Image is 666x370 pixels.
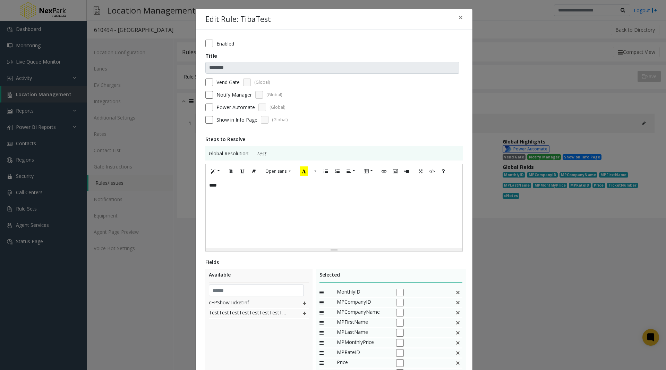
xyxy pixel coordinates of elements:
[320,166,332,177] button: Unordered list (CTRL+SHIFT+NUM7)
[311,166,318,177] button: More Color
[272,117,288,123] span: (Global)
[302,309,307,318] img: plusIcon.svg
[360,166,376,177] button: Table
[455,359,461,368] img: false
[216,79,240,86] label: Vend Gate
[254,79,270,85] span: (Global)
[390,166,401,177] button: Picture
[337,359,389,368] span: Price
[237,166,248,177] button: Underline (CTRL+U)
[209,309,288,318] span: TestTestTestTestTestTestTestTestTestTestTestTestTe
[216,104,255,111] label: Power Automate
[337,308,389,317] span: MPCompanyName
[216,116,257,123] span: Show in Info Page
[296,166,311,177] button: Recent Color
[459,13,463,22] span: ×
[209,299,288,308] span: cFPShowTicketInf
[216,91,252,98] label: Notify Manager
[426,166,438,177] button: Code View
[319,271,463,283] div: Selected
[455,288,461,297] img: false
[209,150,249,157] span: Global Resolution:
[249,150,266,157] p: Test
[337,288,389,297] span: MonthlyID
[262,166,294,176] button: Font Family
[225,166,237,177] button: Bold (CTRL+B)
[455,298,461,307] img: false
[454,9,468,26] button: Close
[337,348,389,357] span: MPRateID
[206,248,462,251] div: Resize
[337,298,389,307] span: MPCompanyID
[378,166,390,177] button: Link (CTRL+K)
[265,168,287,174] span: Open sans
[302,299,307,308] img: plusIcon.svg
[455,348,461,357] img: false
[209,271,309,283] div: Available
[207,166,223,177] button: Style
[248,166,260,177] button: Remove Font Style (CTRL+\)
[270,104,285,110] span: (Global)
[437,166,449,177] button: Help
[455,328,461,337] img: false
[337,318,389,327] span: MPFirstName
[205,135,463,143] div: Steps to Resolve
[401,166,413,177] button: Video
[331,166,343,177] button: Ordered list (CTRL+SHIFT+NUM8)
[415,166,426,177] button: Full Screen
[455,308,461,317] img: false
[343,166,359,177] button: Paragraph
[205,52,217,59] label: Title
[266,92,282,98] span: (Global)
[205,14,271,25] h4: Edit Rule: TibaTest
[205,258,463,266] div: Fields
[337,328,389,337] span: MPLastName
[455,318,461,327] img: false
[455,338,461,347] img: false
[337,338,389,347] span: MPMonthlyPrice
[216,40,234,47] label: Enabled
